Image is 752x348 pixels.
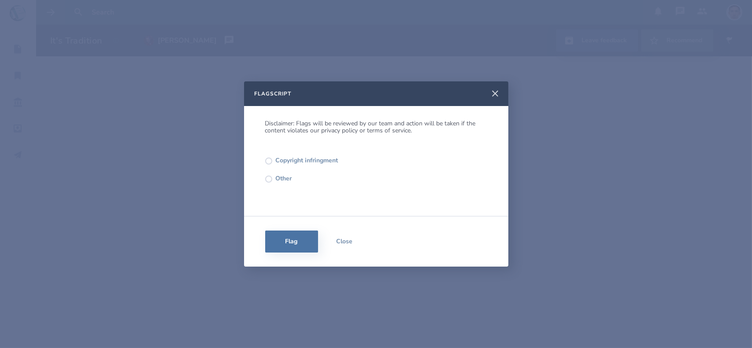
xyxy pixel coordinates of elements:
[265,231,318,253] button: Flag
[276,155,338,166] label: Copyright infringment
[318,231,371,253] button: Close
[276,173,292,184] label: Other
[255,90,292,97] h2: Flag Script
[265,120,487,134] p: Disclaimer: Flags will be reviewed by our team and action will be taken if the content violates o...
